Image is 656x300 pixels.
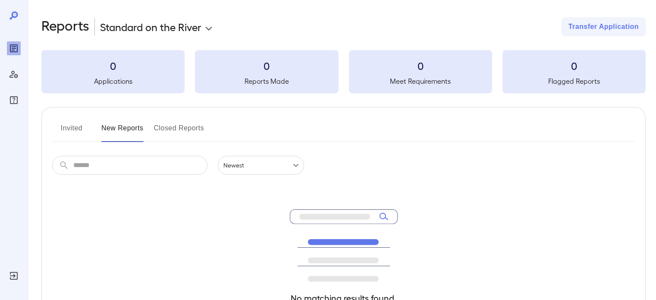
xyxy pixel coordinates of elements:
[41,59,185,73] h3: 0
[7,67,21,81] div: Manage Users
[41,17,89,36] h2: Reports
[154,121,204,142] button: Closed Reports
[349,59,492,73] h3: 0
[195,59,338,73] h3: 0
[7,41,21,55] div: Reports
[349,76,492,86] h5: Meet Requirements
[562,17,646,36] button: Transfer Application
[101,121,144,142] button: New Reports
[218,156,304,175] div: Newest
[195,76,338,86] h5: Reports Made
[41,50,646,93] summary: 0Applications0Reports Made0Meet Requirements0Flagged Reports
[7,93,21,107] div: FAQ
[100,20,201,34] p: Standard on the River
[41,76,185,86] h5: Applications
[502,59,646,73] h3: 0
[52,121,91,142] button: Invited
[502,76,646,86] h5: Flagged Reports
[7,269,21,283] div: Log Out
